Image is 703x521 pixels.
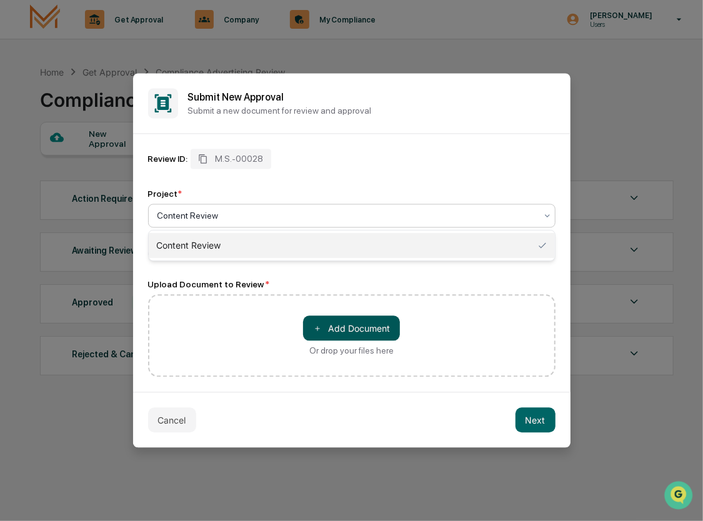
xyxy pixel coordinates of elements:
button: Start new chat [212,99,227,114]
span: Data Lookup [25,181,79,193]
div: Project [148,189,182,199]
div: We're offline, we'll be back soon [42,107,163,117]
div: Start new chat [42,95,205,107]
span: Preclearance [25,157,81,169]
p: Submit a new document for review and approval [188,106,556,116]
div: 🖐️ [12,158,22,168]
h2: Submit New Approval [188,91,556,103]
div: Content Review [149,233,555,258]
div: Or drop your files here [309,346,394,356]
span: Attestations [103,157,155,169]
div: Review ID: [148,154,188,164]
span: Pylon [124,211,151,221]
a: Powered byPylon [88,211,151,221]
div: 🗄️ [91,158,101,168]
button: Next [516,408,556,433]
span: ＋ [313,322,322,334]
div: Upload Document to Review [148,280,556,290]
button: Cancel [148,408,196,433]
a: 🖐️Preclearance [7,152,86,174]
img: 1746055101610-c473b297-6a78-478c-a979-82029cc54cd1 [12,95,35,117]
a: 🗄️Attestations [86,152,160,174]
button: Or drop your files here [303,316,400,341]
p: How can we help? [12,26,227,46]
a: 🔎Data Lookup [7,176,84,198]
div: 🔎 [12,182,22,192]
iframe: Open customer support [663,480,697,514]
span: M.S.-00028 [216,154,264,164]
